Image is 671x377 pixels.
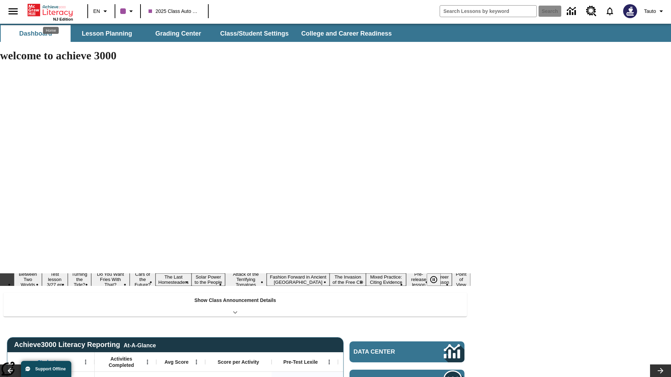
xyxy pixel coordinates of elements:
button: Class color is purple. Change class color [117,5,138,17]
button: Lesson Planning [72,25,142,42]
span: NJ Edition [53,17,73,21]
span: Activities Completed [98,356,144,368]
button: Slide 10 The Invasion of the Free CD [330,273,366,286]
div: At-A-Glance [124,341,156,349]
button: Lesson carousel, Next [650,364,671,377]
body: Maximum 600 characters Press Escape to exit toolbar Press Alt + F10 to reach toolbar [3,6,102,12]
a: Data Center [349,341,464,362]
button: Slide 7 Solar Power to the People [192,273,225,286]
button: Slide 5 Cars of the Future? [130,271,156,288]
span: 2025 Class Auto Grade 13 [149,8,200,15]
button: Pause [427,273,441,286]
div: Home [28,2,73,21]
button: Dashboard [1,25,71,42]
div: Show Class Announcement Details [3,293,467,317]
button: Slide 6 The Last Homesteaders [156,273,192,286]
span: Achieve3000 Literacy Reporting [14,341,156,349]
span: Pre-Test Lexile [283,359,318,365]
img: Avatar [623,4,637,18]
button: Slide 4 Do You Want Fries With That? [91,271,130,288]
button: Slide 11 Mixed Practice: Citing Evidence [366,273,406,286]
button: Class/Student Settings [215,25,294,42]
button: Support Offline [21,361,71,377]
span: Avg Score [165,359,189,365]
button: Slide 9 Fashion Forward in Ancient Rome [267,273,330,286]
button: Profile/Settings [641,5,668,17]
span: Data Center [354,348,420,355]
div: Home [43,27,59,34]
button: Language: EN, Select a language [90,5,113,17]
p: Show Class Announcement Details [194,297,276,304]
a: Notifications [601,2,619,20]
button: Open Menu [142,357,153,367]
input: search field [440,6,536,17]
button: Open Menu [191,357,202,367]
span: EN [93,8,100,15]
a: Data Center [563,2,582,21]
a: Home [28,3,73,17]
button: Open Menu [324,357,334,367]
div: Pause [427,273,448,286]
a: Resource Center, Will open in new tab [582,2,601,21]
button: Slide 12 Pre-release lesson [406,271,431,288]
button: Slide 8 Attack of the Terrifying Tomatoes [225,271,266,288]
button: Slide 14 Point of View [452,271,470,288]
span: Support Offline [35,367,66,371]
button: Select a new avatar [619,2,641,20]
button: Slide 3 Turning the Tide? [68,271,91,288]
span: Tauto [644,8,656,15]
button: College and Career Readiness [296,25,397,42]
button: Open side menu [3,1,23,22]
span: Student [38,359,56,365]
span: Score per Activity [218,359,259,365]
button: Slide 2 Test lesson 3/27 en [42,271,68,288]
button: Open Menu [80,357,91,367]
button: Grading Center [143,25,213,42]
button: Slide 1 Between Two Worlds [14,271,42,288]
